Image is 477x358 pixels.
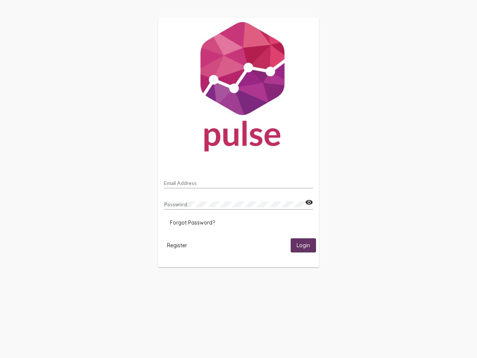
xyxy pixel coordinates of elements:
[297,242,310,249] span: Login
[170,219,215,226] span: Forgot Password?
[158,18,319,159] img: Pulse For Good Logo
[291,238,316,252] button: Login
[164,216,221,229] button: Forgot Password?
[167,242,187,249] span: Register
[305,198,313,207] mat-icon: visibility
[161,238,193,252] button: Register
